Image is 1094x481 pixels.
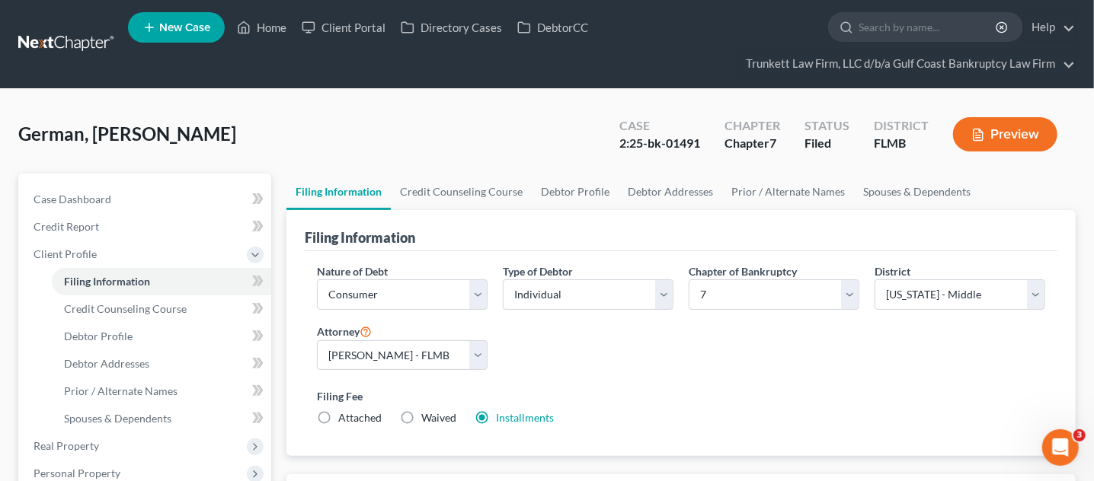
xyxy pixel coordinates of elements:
div: District [874,117,929,135]
label: Chapter of Bankruptcy [689,263,797,279]
div: FLMB [874,135,929,152]
span: Prior / Alternate Names [64,384,178,397]
iframe: Intercom live chat [1042,429,1079,466]
label: District [875,263,910,279]
a: Credit Report [21,213,271,240]
span: Attached [338,411,382,424]
a: Prior / Alternate Names [722,174,854,210]
a: Spouses & Dependents [52,405,271,432]
button: Preview [953,117,1057,151]
a: Spouses & Dependents [854,174,980,210]
a: DebtorCC [510,14,596,41]
a: Prior / Alternate Names [52,377,271,405]
span: Personal Property [34,467,120,479]
a: Help [1024,14,1075,41]
label: Filing Fee [317,388,1045,404]
div: Status [805,117,849,135]
a: Debtor Profile [52,323,271,350]
a: Trunkett Law Firm, LLC d/b/a Gulf Coast Bankruptcy Law Firm [738,50,1075,78]
a: Debtor Addresses [619,174,722,210]
div: Filed [805,135,849,152]
input: Search by name... [859,13,998,41]
a: Installments [496,411,554,424]
span: New Case [159,22,210,33]
div: Chapter [725,117,780,135]
a: Debtor Profile [532,174,619,210]
a: Debtor Addresses [52,350,271,377]
a: Directory Cases [393,14,510,41]
div: Chapter [725,135,780,152]
a: Filing Information [52,268,271,295]
a: Credit Counseling Course [391,174,532,210]
div: Filing Information [305,228,415,247]
a: Client Portal [294,14,393,41]
span: Waived [421,411,456,424]
label: Nature of Debt [317,263,388,279]
a: Filing Information [286,174,391,210]
span: German, [PERSON_NAME] [18,123,236,145]
span: Spouses & Dependents [64,412,171,425]
span: Credit Report [34,220,99,233]
label: Attorney [317,322,372,340]
span: Debtor Addresses [64,357,149,370]
div: 2:25-bk-01491 [619,135,700,152]
span: Credit Counseling Course [64,302,187,315]
span: Debtor Profile [64,330,133,342]
span: Case Dashboard [34,193,111,205]
div: Case [619,117,700,135]
a: Credit Counseling Course [52,295,271,323]
span: Real Property [34,439,99,452]
span: Filing Information [64,275,150,288]
a: Case Dashboard [21,186,271,213]
a: Home [229,14,294,41]
span: 3 [1073,429,1086,441]
span: 7 [769,135,776,150]
span: Client Profile [34,247,97,260]
label: Type of Debtor [503,263,573,279]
